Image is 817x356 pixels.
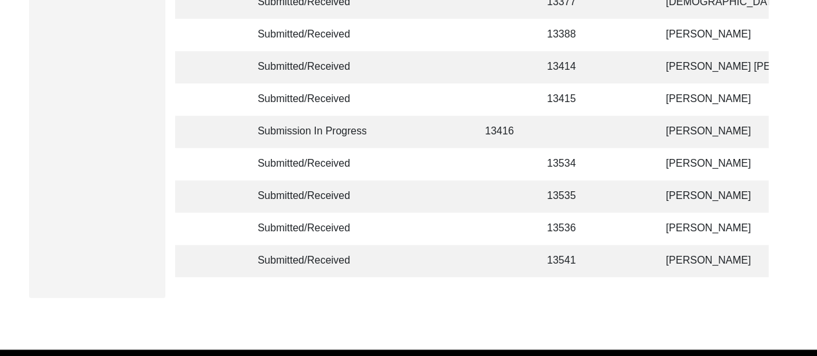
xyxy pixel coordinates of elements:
[539,148,597,180] td: 13534
[250,19,366,51] td: Submitted/Received
[250,83,366,116] td: Submitted/Received
[539,180,597,213] td: 13535
[250,180,366,213] td: Submitted/Received
[250,213,366,245] td: Submitted/Received
[539,19,597,51] td: 13388
[658,148,787,180] td: [PERSON_NAME]
[539,245,597,277] td: 13541
[539,213,597,245] td: 13536
[250,51,366,83] td: Submitted/Received
[250,116,366,148] td: Submission In Progress
[250,245,366,277] td: Submitted/Received
[658,213,787,245] td: [PERSON_NAME]
[658,245,787,277] td: [PERSON_NAME]
[477,116,529,148] td: 13416
[658,19,787,51] td: [PERSON_NAME]
[658,180,787,213] td: [PERSON_NAME]
[658,83,787,116] td: [PERSON_NAME]
[658,51,787,83] td: [PERSON_NAME] [PERSON_NAME]
[250,148,366,180] td: Submitted/Received
[539,83,597,116] td: 13415
[539,51,597,83] td: 13414
[658,116,787,148] td: [PERSON_NAME]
